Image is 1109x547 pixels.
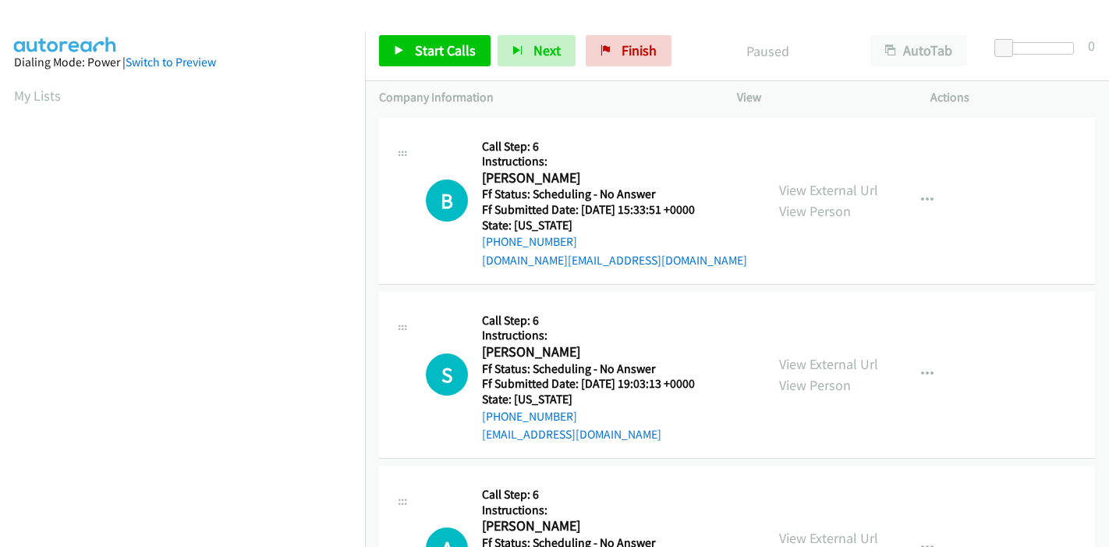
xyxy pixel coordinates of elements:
[622,41,657,59] span: Finish
[870,35,967,66] button: AutoTab
[14,87,61,105] a: My Lists
[482,253,747,268] a: [DOMAIN_NAME][EMAIL_ADDRESS][DOMAIN_NAME]
[779,181,878,199] a: View External Url
[482,517,714,535] h2: [PERSON_NAME]
[737,88,902,107] p: View
[482,376,714,392] h5: Ff Submitted Date: [DATE] 19:03:13 +0000
[482,487,714,503] h5: Call Step: 6
[779,376,851,394] a: View Person
[1088,35,1095,56] div: 0
[482,169,714,187] h2: [PERSON_NAME]
[14,53,351,72] div: Dialing Mode: Power |
[482,361,714,377] h5: Ff Status: Scheduling - No Answer
[779,355,878,373] a: View External Url
[482,328,714,343] h5: Instructions:
[415,41,476,59] span: Start Calls
[426,179,468,222] div: The call is yet to be attempted
[498,35,576,66] button: Next
[482,234,577,249] a: [PHONE_NUMBER]
[533,41,561,59] span: Next
[426,179,468,222] h1: B
[379,88,709,107] p: Company Information
[586,35,671,66] a: Finish
[482,503,714,518] h5: Instructions:
[482,186,747,202] h5: Ff Status: Scheduling - No Answer
[482,343,714,361] h2: [PERSON_NAME]
[126,55,216,69] a: Switch to Preview
[482,218,747,233] h5: State: [US_STATE]
[426,353,468,396] h1: S
[779,529,878,547] a: View External Url
[482,313,714,329] h5: Call Step: 6
[426,353,468,396] div: The call is yet to be attempted
[482,202,747,218] h5: Ff Submitted Date: [DATE] 15:33:51 +0000
[693,41,842,62] p: Paused
[482,409,577,424] a: [PHONE_NUMBER]
[930,88,1096,107] p: Actions
[379,35,491,66] a: Start Calls
[482,139,747,155] h5: Call Step: 6
[482,427,661,442] a: [EMAIL_ADDRESS][DOMAIN_NAME]
[482,154,747,169] h5: Instructions:
[779,202,851,220] a: View Person
[482,392,714,407] h5: State: [US_STATE]
[1002,42,1074,55] div: Delay between calls (in seconds)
